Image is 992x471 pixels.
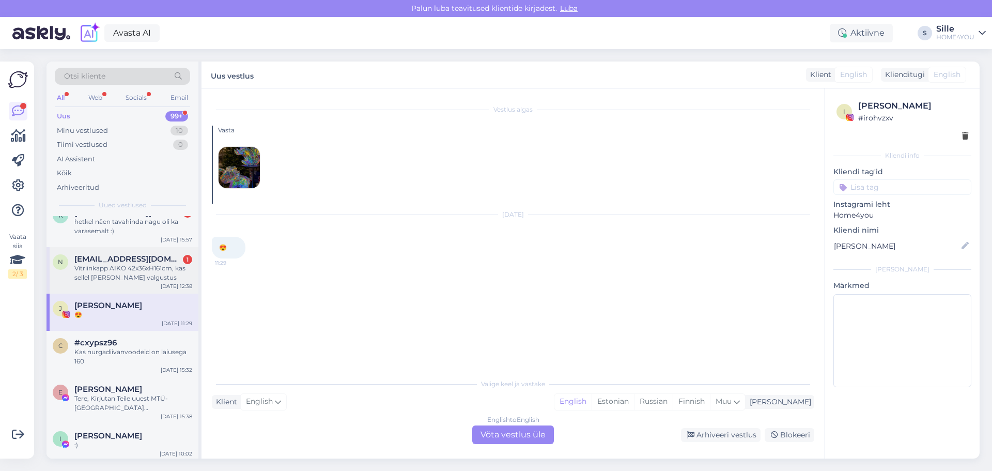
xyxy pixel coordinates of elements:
[161,236,192,244] div: [DATE] 15:57
[74,431,142,440] span: Ivar Lõhmus
[211,68,254,82] label: Uus vestlus
[833,179,971,195] input: Lisa tag
[212,397,237,407] div: Klient
[57,154,95,164] div: AI Assistent
[681,428,761,442] div: Arhiveeri vestlus
[57,168,72,178] div: Kõik
[834,240,959,252] input: Lisa nimi
[171,126,188,136] div: 10
[833,265,971,274] div: [PERSON_NAME]
[918,26,932,40] div: S
[57,111,70,121] div: Uus
[59,435,61,443] span: I
[833,166,971,177] p: Kliendi tag'id
[554,394,592,409] div: English
[212,379,814,389] div: Valige keel ja vastake
[183,255,192,264] div: 1
[74,254,182,264] span: Natalia90664@gmail.com
[160,450,192,458] div: [DATE] 10:02
[881,69,925,80] div: Klienditugi
[86,91,104,104] div: Web
[162,320,192,327] div: [DATE] 11:29
[58,258,63,266] span: N
[57,126,108,136] div: Minu vestlused
[161,366,192,374] div: [DATE] 15:32
[557,4,581,13] span: Luba
[57,183,99,193] div: Arhiveeritud
[74,338,117,347] span: #cxypsz96
[8,232,27,279] div: Vaata siia
[833,151,971,160] div: Kliendi info
[74,440,192,450] div: :)
[173,140,188,150] div: 0
[592,394,634,409] div: Estonian
[858,112,968,124] div: # irohvzxv
[858,100,968,112] div: [PERSON_NAME]
[74,394,192,413] div: Tere, Kirjutan Teile uuest MTÜ-[GEOGRAPHIC_DATA][PERSON_NAME]. Nimelt korraldame juba aastaid hea...
[936,25,974,33] div: Sille
[64,71,105,82] span: Otsi kliente
[765,428,814,442] div: Blokeeri
[218,126,814,135] div: Vasta
[936,33,974,41] div: HOME4YOU
[165,111,188,121] div: 99+
[59,305,62,312] span: J
[74,310,192,320] div: 😍
[472,426,554,444] div: Võta vestlus üle
[806,69,831,80] div: Klient
[833,210,971,221] p: Home4you
[833,225,971,236] p: Kliendi nimi
[934,69,960,80] span: English
[833,199,971,210] p: Instagrami leht
[840,69,867,80] span: English
[123,91,149,104] div: Socials
[58,388,63,396] span: E
[8,70,28,89] img: Askly Logo
[74,347,192,366] div: Kas nurgadiivanvoodeid on laiusega 160
[74,301,142,310] span: Julia Võsu
[161,282,192,290] div: [DATE] 12:38
[219,147,260,188] img: attachment
[843,108,845,115] span: i
[74,217,192,236] div: hetkel näen tavahinda nagu oli ka varasemalt :)
[212,210,814,219] div: [DATE]
[74,264,192,282] div: Vitriinkapp AIKO 42x36xH161cm, kas sellel [PERSON_NAME] valgustus
[219,244,227,251] span: 😍
[830,24,893,42] div: Aktiivne
[246,396,273,407] span: English
[104,24,160,42] a: Avasta AI
[716,397,732,406] span: Muu
[99,201,147,210] span: Uued vestlused
[634,394,673,409] div: Russian
[487,415,539,424] div: English to English
[79,22,100,44] img: explore-ai
[8,269,27,279] div: 2 / 3
[161,413,192,420] div: [DATE] 15:38
[168,91,190,104] div: Email
[746,397,811,407] div: [PERSON_NAME]
[55,91,67,104] div: All
[58,342,63,350] span: c
[215,259,254,267] span: 11:29
[74,385,142,394] span: Emili Jürgen
[833,280,971,291] p: Märkmed
[936,25,986,41] a: SilleHOME4YOU
[673,394,710,409] div: Finnish
[57,140,107,150] div: Tiimi vestlused
[212,105,814,114] div: Vestlus algas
